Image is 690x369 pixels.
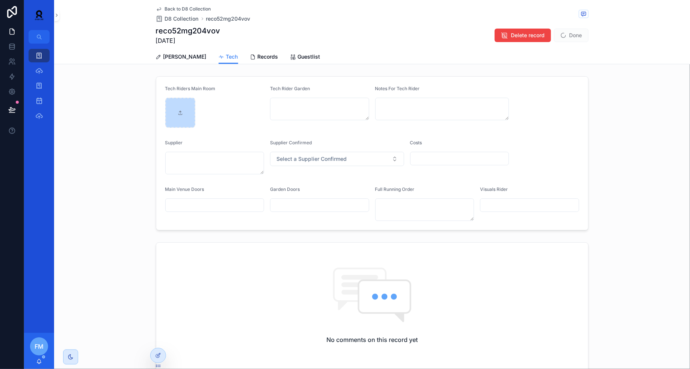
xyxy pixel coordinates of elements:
span: Delete record [511,32,545,39]
a: Back to D8 Collection [156,6,211,12]
span: Supplier Confirmed [270,140,312,145]
span: Back to D8 Collection [165,6,211,12]
span: Visuals Rider [480,186,508,192]
span: [PERSON_NAME] [163,53,207,60]
span: Garden Doors [270,186,300,192]
a: [PERSON_NAME] [156,50,207,65]
img: App logo [30,9,48,21]
span: Guestlist [298,53,320,60]
span: Tech Riders Main Room [165,86,216,91]
a: Records [250,50,278,65]
span: Records [258,53,278,60]
span: Select a Supplier Confirmed [276,155,347,163]
span: Notes For Tech Rider [375,86,420,91]
a: Tech [219,50,238,64]
span: Full Running Order [375,186,415,192]
span: Supplier [165,140,183,145]
h1: reco52mg204vov [156,26,220,36]
a: D8 Collection [156,15,199,23]
span: Main Venue Doors [165,186,204,192]
span: D8 Collection [165,15,199,23]
h2: No comments on this record yet [326,335,418,344]
span: Costs [410,140,422,145]
a: reco52mg204vov [206,15,251,23]
a: Guestlist [290,50,320,65]
button: Select Button [270,152,404,166]
span: Tech [226,53,238,60]
button: Delete record [495,29,551,42]
span: [DATE] [156,36,220,45]
span: Tech Rider Garden [270,86,310,91]
span: FM [35,342,44,351]
div: scrollable content [24,44,54,132]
